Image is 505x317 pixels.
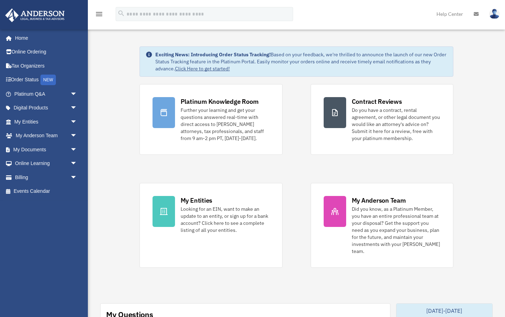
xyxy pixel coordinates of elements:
span: arrow_drop_down [70,129,84,143]
span: arrow_drop_down [70,87,84,101]
span: arrow_drop_down [70,101,84,115]
div: Did you know, as a Platinum Member, you have an entire professional team at your disposal? Get th... [352,205,441,255]
a: Order StatusNEW [5,73,88,87]
a: Online Ordering [5,45,88,59]
a: Contract Reviews Do you have a contract, rental agreement, or other legal document you would like... [311,84,454,155]
span: arrow_drop_down [70,115,84,129]
a: Platinum Q&Aarrow_drop_down [5,87,88,101]
a: Digital Productsarrow_drop_down [5,101,88,115]
i: menu [95,10,103,18]
a: Events Calendar [5,184,88,198]
a: My Entitiesarrow_drop_down [5,115,88,129]
a: Billingarrow_drop_down [5,170,88,184]
a: My Entities Looking for an EIN, want to make an update to an entity, or sign up for a bank accoun... [140,183,283,268]
div: Further your learning and get your questions answered real-time with direct access to [PERSON_NAM... [181,107,270,142]
a: Home [5,31,84,45]
a: My Documentsarrow_drop_down [5,142,88,157]
img: Anderson Advisors Platinum Portal [3,8,67,22]
div: My Entities [181,196,212,205]
div: Based on your feedback, we're thrilled to announce the launch of our new Order Status Tracking fe... [155,51,448,72]
strong: Exciting News: Introducing Order Status Tracking! [155,51,271,58]
a: My Anderson Team Did you know, as a Platinum Member, you have an entire professional team at your... [311,183,454,268]
span: arrow_drop_down [70,142,84,157]
div: Contract Reviews [352,97,402,106]
span: arrow_drop_down [70,157,84,171]
div: NEW [40,75,56,85]
a: Online Learningarrow_drop_down [5,157,88,171]
a: Platinum Knowledge Room Further your learning and get your questions answered real-time with dire... [140,84,283,155]
div: Looking for an EIN, want to make an update to an entity, or sign up for a bank account? Click her... [181,205,270,234]
i: search [117,9,125,17]
div: My Anderson Team [352,196,406,205]
span: arrow_drop_down [70,170,84,185]
div: Platinum Knowledge Room [181,97,259,106]
img: User Pic [489,9,500,19]
div: Do you have a contract, rental agreement, or other legal document you would like an attorney's ad... [352,107,441,142]
a: menu [95,12,103,18]
a: My Anderson Teamarrow_drop_down [5,129,88,143]
a: Tax Organizers [5,59,88,73]
a: Click Here to get started! [175,65,230,72]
